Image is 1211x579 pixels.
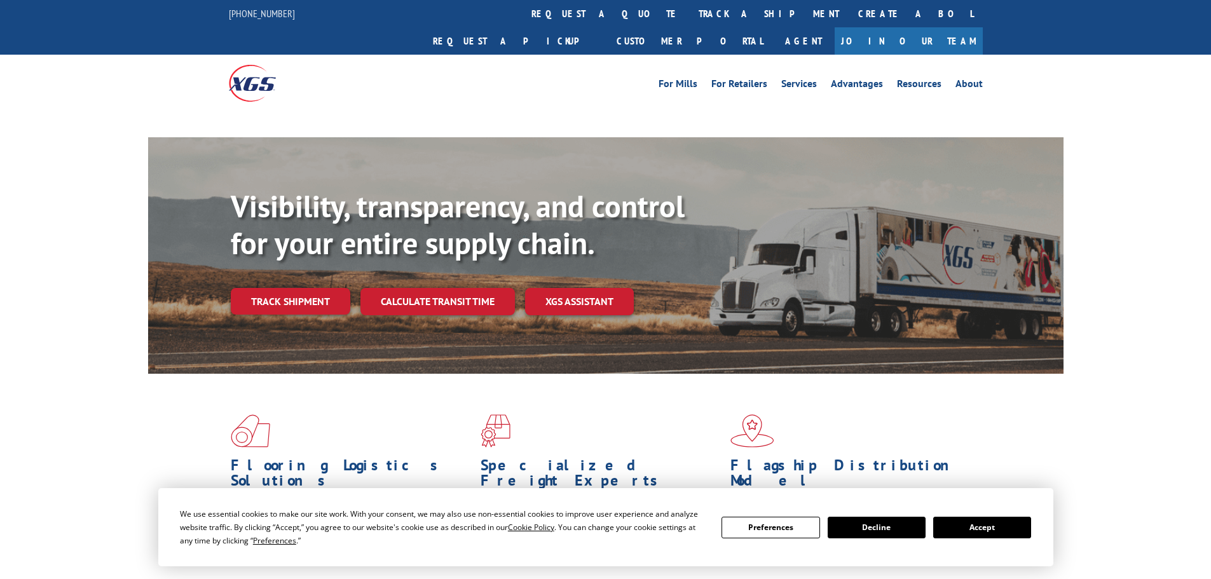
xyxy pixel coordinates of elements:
[933,517,1031,538] button: Accept
[659,79,697,93] a: For Mills
[253,535,296,546] span: Preferences
[781,79,817,93] a: Services
[231,414,270,447] img: xgs-icon-total-supply-chain-intelligence-red
[508,522,554,533] span: Cookie Policy
[711,79,767,93] a: For Retailers
[772,27,835,55] a: Agent
[229,7,295,20] a: [PHONE_NUMBER]
[897,79,941,93] a: Resources
[607,27,772,55] a: Customer Portal
[360,288,515,315] a: Calculate transit time
[481,458,721,494] h1: Specialized Freight Experts
[835,27,983,55] a: Join Our Team
[955,79,983,93] a: About
[231,458,471,494] h1: Flooring Logistics Solutions
[231,288,350,315] a: Track shipment
[180,507,706,547] div: We use essential cookies to make our site work. With your consent, we may also use non-essential ...
[730,414,774,447] img: xgs-icon-flagship-distribution-model-red
[525,288,634,315] a: XGS ASSISTANT
[423,27,607,55] a: Request a pickup
[231,186,685,262] b: Visibility, transparency, and control for your entire supply chain.
[158,488,1053,566] div: Cookie Consent Prompt
[828,517,926,538] button: Decline
[722,517,819,538] button: Preferences
[730,458,971,494] h1: Flagship Distribution Model
[481,414,510,447] img: xgs-icon-focused-on-flooring-red
[831,79,883,93] a: Advantages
